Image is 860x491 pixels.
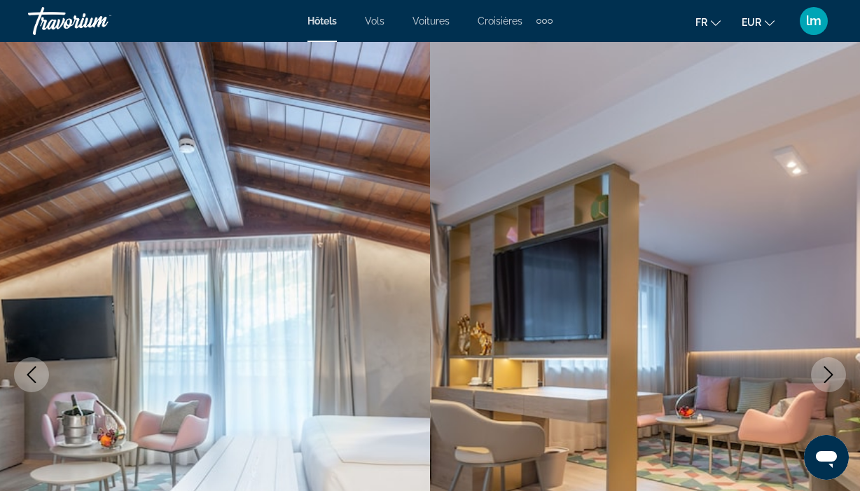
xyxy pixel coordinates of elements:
[536,10,553,32] button: Extra navigation items
[796,6,832,36] button: User Menu
[307,15,337,27] a: Hôtels
[742,17,761,28] span: EUR
[412,15,450,27] a: Voitures
[365,15,384,27] a: Vols
[478,15,522,27] a: Croisières
[806,14,821,28] span: lm
[804,435,849,480] iframe: Bouton de lancement de la fenêtre de messagerie
[695,17,707,28] span: fr
[742,12,775,32] button: Change currency
[28,3,168,39] a: Travorium
[811,357,846,392] button: Next image
[695,12,721,32] button: Change language
[14,357,49,392] button: Previous image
